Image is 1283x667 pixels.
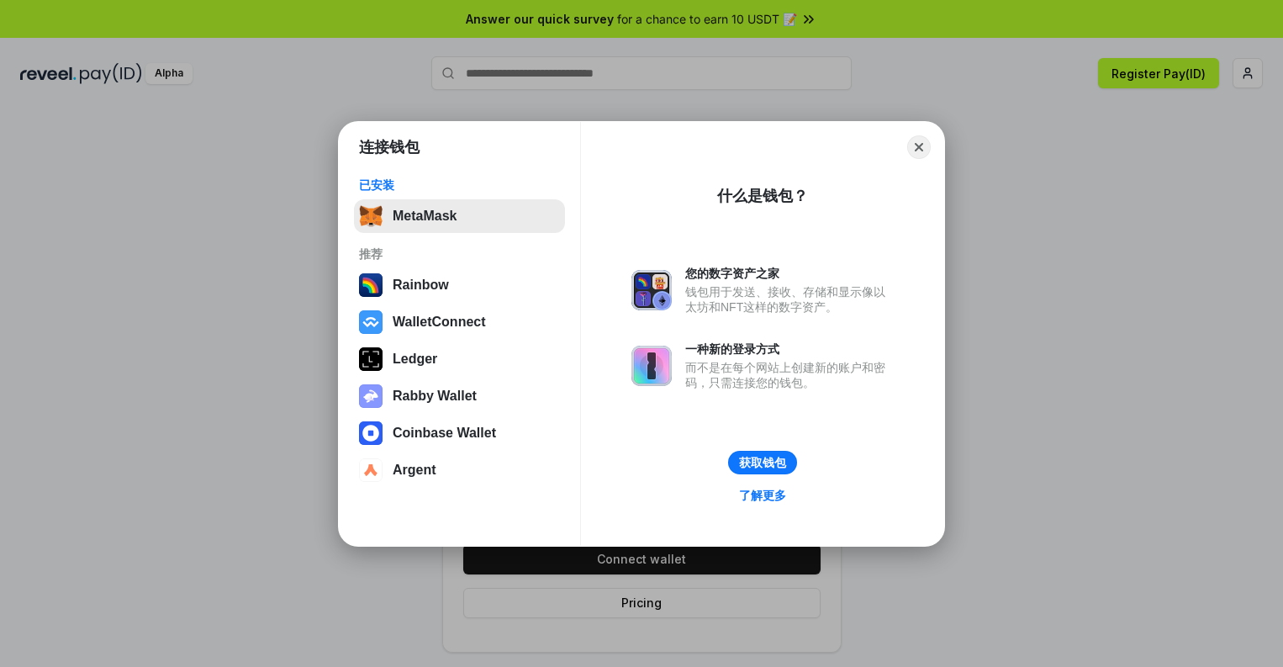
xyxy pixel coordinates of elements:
img: svg+xml,%3Csvg%20width%3D%22120%22%20height%3D%22120%22%20viewBox%3D%220%200%20120%20120%22%20fil... [359,273,383,297]
div: 已安装 [359,177,560,193]
img: svg+xml,%3Csvg%20xmlns%3D%22http%3A%2F%2Fwww.w3.org%2F2000%2Fsvg%22%20fill%3D%22none%22%20viewBox... [359,384,383,408]
div: Rainbow [393,278,449,293]
img: svg+xml,%3Csvg%20xmlns%3D%22http%3A%2F%2Fwww.w3.org%2F2000%2Fsvg%22%20fill%3D%22none%22%20viewBox... [631,346,672,386]
div: 一种新的登录方式 [685,341,894,357]
button: Close [907,135,931,159]
img: svg+xml,%3Csvg%20xmlns%3D%22http%3A%2F%2Fwww.w3.org%2F2000%2Fsvg%22%20fill%3D%22none%22%20viewBox... [631,270,672,310]
button: Argent [354,453,565,487]
img: svg+xml,%3Csvg%20width%3D%2228%22%20height%3D%2228%22%20viewBox%3D%220%200%2028%2028%22%20fill%3D... [359,421,383,445]
a: 了解更多 [729,484,796,506]
div: 什么是钱包？ [717,186,808,206]
img: svg+xml,%3Csvg%20width%3D%2228%22%20height%3D%2228%22%20viewBox%3D%220%200%2028%2028%22%20fill%3D... [359,310,383,334]
button: Rainbow [354,268,565,302]
button: WalletConnect [354,305,565,339]
div: Argent [393,463,436,478]
button: 获取钱包 [728,451,797,474]
img: svg+xml,%3Csvg%20width%3D%2228%22%20height%3D%2228%22%20viewBox%3D%220%200%2028%2028%22%20fill%3D... [359,458,383,482]
button: MetaMask [354,199,565,233]
div: WalletConnect [393,315,486,330]
div: Rabby Wallet [393,389,477,404]
div: 获取钱包 [739,455,786,470]
div: 了解更多 [739,488,786,503]
button: Rabby Wallet [354,379,565,413]
button: Coinbase Wallet [354,416,565,450]
div: MetaMask [393,209,457,224]
img: svg+xml,%3Csvg%20xmlns%3D%22http%3A%2F%2Fwww.w3.org%2F2000%2Fsvg%22%20width%3D%2228%22%20height%3... [359,347,383,371]
div: Ledger [393,352,437,367]
div: Coinbase Wallet [393,426,496,441]
button: Ledger [354,342,565,376]
div: 而不是在每个网站上创建新的账户和密码，只需连接您的钱包。 [685,360,894,390]
div: 您的数字资产之家 [685,266,894,281]
div: 钱包用于发送、接收、存储和显示像以太坊和NFT这样的数字资产。 [685,284,894,315]
h1: 连接钱包 [359,137,420,157]
div: 推荐 [359,246,560,262]
img: svg+xml,%3Csvg%20fill%3D%22none%22%20height%3D%2233%22%20viewBox%3D%220%200%2035%2033%22%20width%... [359,204,383,228]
